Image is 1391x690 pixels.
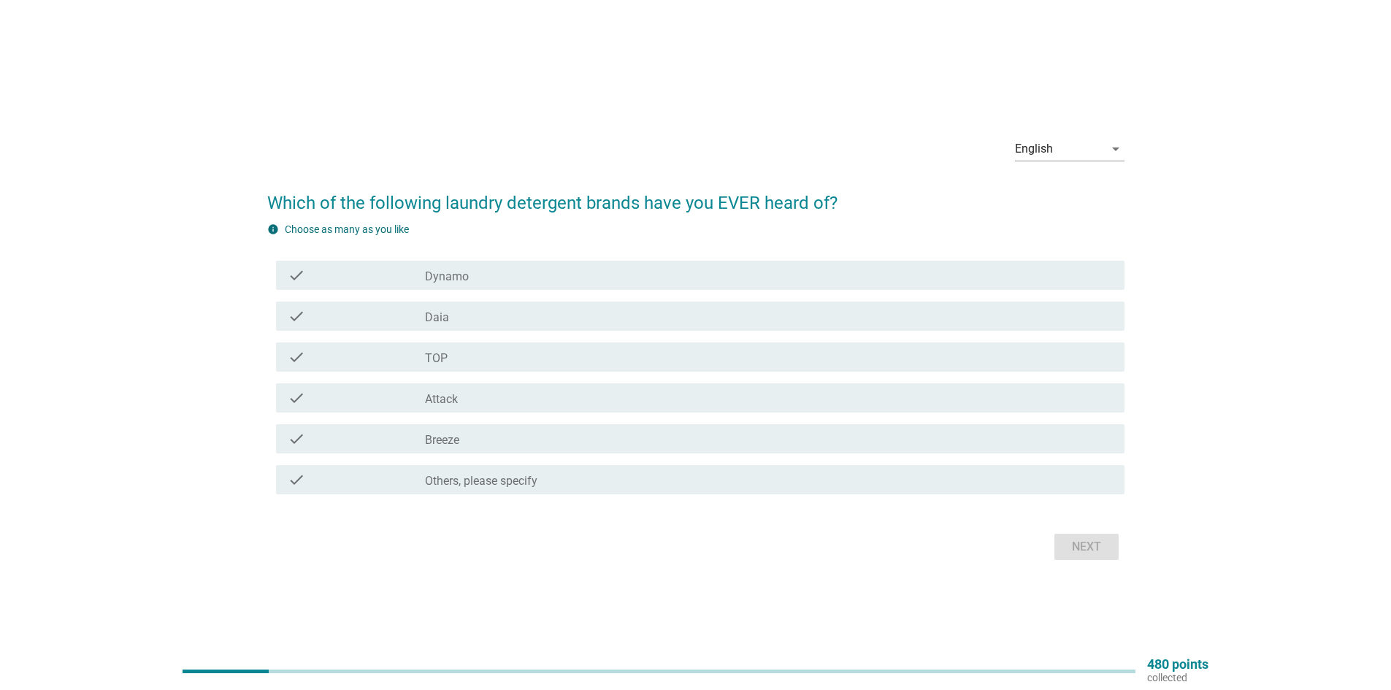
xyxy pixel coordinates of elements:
label: Attack [425,392,458,407]
i: check [288,471,305,488]
i: info [267,223,279,235]
label: TOP [425,351,448,366]
i: arrow_drop_down [1107,140,1124,158]
i: check [288,430,305,448]
p: 480 points [1147,658,1208,671]
i: check [288,307,305,325]
label: Breeze [425,433,459,448]
label: Choose as many as you like [285,223,409,235]
i: check [288,267,305,284]
p: collected [1147,671,1208,684]
i: check [288,348,305,366]
i: check [288,389,305,407]
h2: Which of the following laundry detergent brands have you EVER heard of? [267,175,1124,216]
div: English [1015,142,1053,156]
label: Others, please specify [425,474,537,488]
label: Dynamo [425,269,469,284]
label: Daia [425,310,449,325]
